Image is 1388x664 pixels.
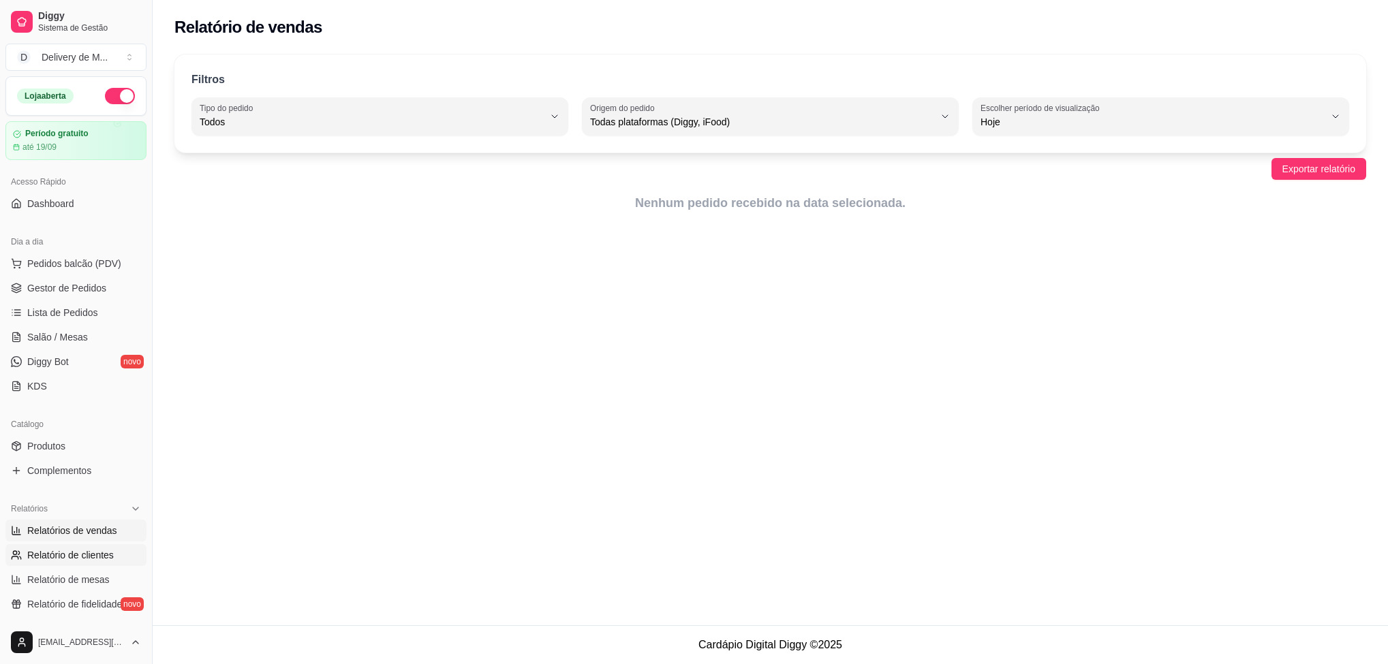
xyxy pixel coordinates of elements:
button: Pedidos balcão (PDV) [5,253,146,274]
div: Loja aberta [17,89,74,104]
div: Delivery de M ... [42,50,108,64]
span: Produtos [27,439,65,453]
a: Período gratuitoaté 19/09 [5,121,146,160]
h2: Relatório de vendas [174,16,322,38]
a: Diggy Botnovo [5,351,146,373]
label: Escolher período de visualização [981,102,1104,114]
button: Escolher período de visualizaçãoHoje [972,97,1349,136]
a: Relatório de mesas [5,569,146,590]
span: Complementos [27,464,91,477]
span: Relatório de clientes [27,548,114,562]
span: Lista de Pedidos [27,306,98,319]
a: Produtos [5,435,146,457]
span: Relatório de mesas [27,573,110,586]
a: Dashboard [5,193,146,215]
a: Relatório de clientes [5,544,146,566]
label: Origem do pedido [590,102,659,114]
span: Diggy Bot [27,355,69,368]
button: Select a team [5,44,146,71]
label: Tipo do pedido [200,102,258,114]
a: Relatórios de vendas [5,520,146,541]
span: Diggy [38,10,141,22]
span: Hoje [981,115,1325,129]
span: Relatórios de vendas [27,524,117,537]
button: Tipo do pedidoTodos [191,97,568,136]
p: Filtros [191,72,225,88]
article: Período gratuito [25,129,89,139]
a: Gestor de Pedidos [5,277,146,299]
a: KDS [5,375,146,397]
span: Pedidos balcão (PDV) [27,257,121,270]
div: Acesso Rápido [5,171,146,193]
a: Relatório de fidelidadenovo [5,593,146,615]
span: Dashboard [27,197,74,210]
span: Sistema de Gestão [38,22,141,33]
article: Nenhum pedido recebido na data selecionada. [174,193,1366,212]
a: Lista de Pedidos [5,302,146,323]
span: Exportar relatório [1282,161,1355,176]
a: Salão / Mesas [5,326,146,348]
span: Salão / Mesas [27,330,88,344]
button: Exportar relatório [1271,158,1366,180]
article: até 19/09 [22,142,57,153]
button: [EMAIL_ADDRESS][DOMAIN_NAME] [5,626,146,659]
span: D [17,50,31,64]
span: Todos [200,115,544,129]
span: KDS [27,379,47,393]
a: DiggySistema de Gestão [5,5,146,38]
button: Origem do pedidoTodas plataformas (Diggy, iFood) [582,97,959,136]
button: Alterar Status [105,88,135,104]
a: Complementos [5,460,146,481]
span: Todas plataformas (Diggy, iFood) [590,115,934,129]
span: [EMAIL_ADDRESS][DOMAIN_NAME] [38,637,125,648]
div: Dia a dia [5,231,146,253]
span: Relatório de fidelidade [27,597,122,611]
span: Relatórios [11,503,48,514]
span: Gestor de Pedidos [27,281,106,295]
div: Catálogo [5,413,146,435]
footer: Cardápio Digital Diggy © 2025 [153,625,1388,664]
